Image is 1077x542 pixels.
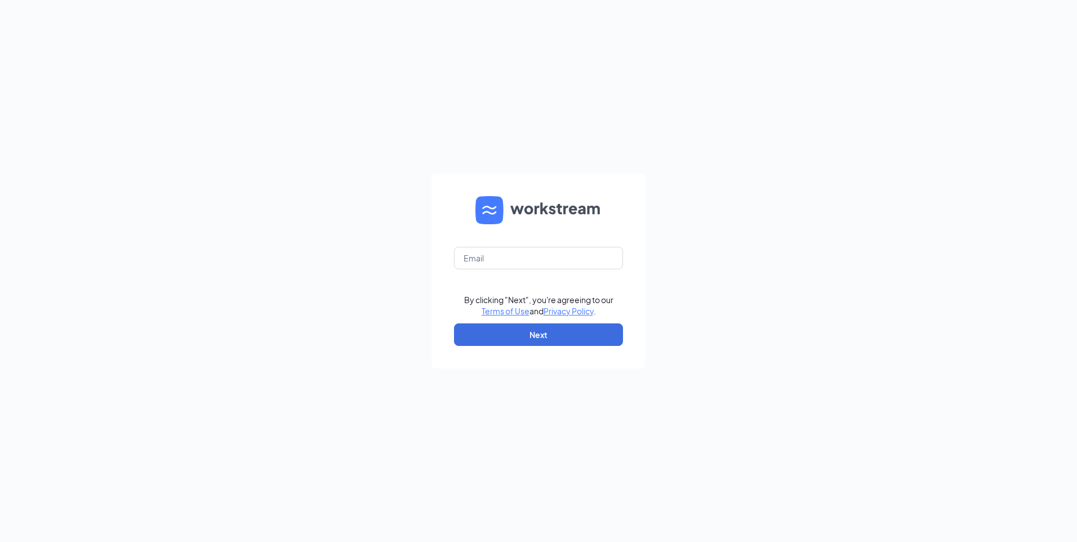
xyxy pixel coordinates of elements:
button: Next [454,323,623,346]
img: WS logo and Workstream text [475,196,602,224]
div: By clicking "Next", you're agreeing to our and . [464,294,613,317]
input: Email [454,247,623,269]
a: Terms of Use [482,306,529,316]
a: Privacy Policy [544,306,594,316]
